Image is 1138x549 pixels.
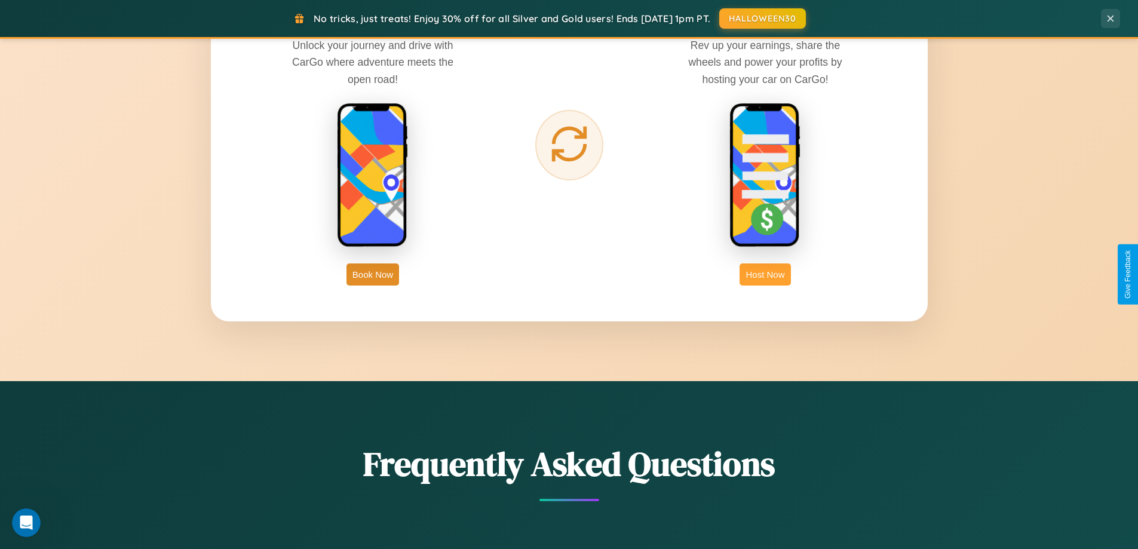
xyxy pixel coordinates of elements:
[729,103,801,249] img: host phone
[12,508,41,537] iframe: Intercom live chat
[283,37,462,87] p: Unlock your journey and drive with CarGo where adventure meets the open road!
[211,441,928,487] h2: Frequently Asked Questions
[314,13,710,24] span: No tricks, just treats! Enjoy 30% off for all Silver and Gold users! Ends [DATE] 1pm PT.
[719,8,806,29] button: HALLOWEEN30
[346,263,399,286] button: Book Now
[337,103,409,249] img: rent phone
[1124,250,1132,299] div: Give Feedback
[740,263,790,286] button: Host Now
[676,37,855,87] p: Rev up your earnings, share the wheels and power your profits by hosting your car on CarGo!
